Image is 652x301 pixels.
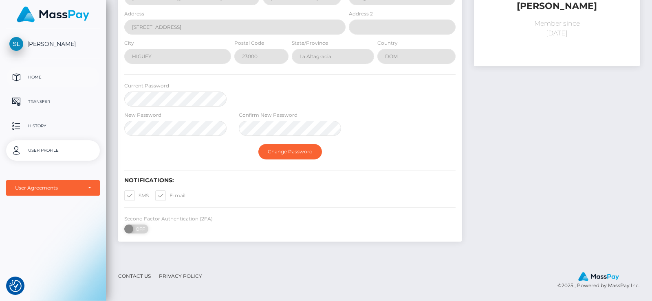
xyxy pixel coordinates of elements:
a: Home [6,67,100,87]
img: MassPay [578,272,619,281]
button: Consent Preferences [9,280,22,292]
a: Transfer [6,92,100,112]
label: Country [377,39,398,47]
button: Change Password [258,144,322,159]
label: E-mail [155,190,185,201]
span: OFF [129,225,149,233]
label: Postal Code [234,39,264,47]
label: Second Factor Authentication (2FA) [124,215,213,222]
a: History [6,116,100,136]
div: © 2025 , Powered by MassPay Inc. [557,272,646,290]
a: Privacy Policy [156,270,205,282]
label: City [124,39,134,47]
h6: Notifications: [124,177,456,184]
label: Current Password [124,82,169,89]
div: User Agreements [15,185,82,191]
p: Member since [DATE] [480,19,634,38]
label: SMS [124,190,149,201]
label: Address [124,10,144,17]
img: Revisit consent button [9,280,22,292]
label: Address 2 [349,10,373,17]
button: User Agreements [6,180,100,196]
label: State/Province [292,39,328,47]
span: [PERSON_NAME] [6,40,100,48]
a: Contact Us [115,270,154,282]
p: Home [9,71,97,83]
img: MassPay [17,7,89,22]
label: Confirm New Password [239,111,297,119]
p: Transfer [9,96,97,108]
label: New Password [124,111,161,119]
p: User Profile [9,144,97,157]
p: History [9,120,97,132]
a: User Profile [6,140,100,161]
